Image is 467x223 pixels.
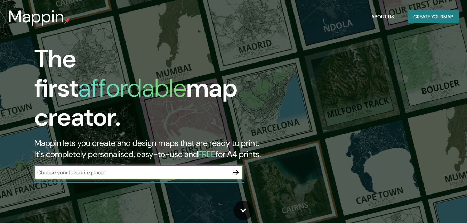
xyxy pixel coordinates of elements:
[369,10,397,23] button: About Us
[78,72,186,104] h1: affordable
[64,18,70,24] img: mappin-pin
[34,168,229,176] input: Choose your favourite place
[198,149,216,159] h5: FREE
[34,44,268,138] h1: The first map creator.
[34,138,268,160] h2: Mappin lets you create and design maps that are ready to print. It's completely personalised, eas...
[408,10,459,23] button: Create yourmap
[8,7,64,26] h3: Mappin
